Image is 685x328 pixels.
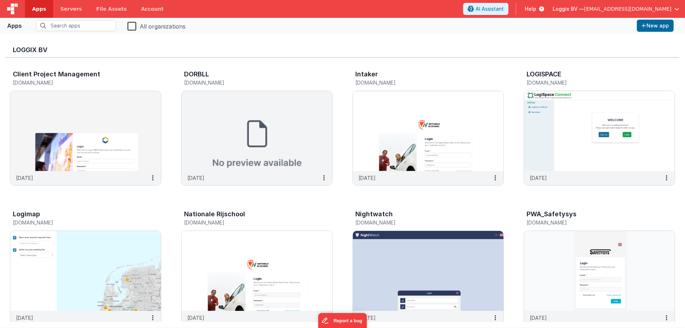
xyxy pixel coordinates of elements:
p: [DATE] [187,314,204,322]
h5: [DOMAIN_NAME] [527,220,657,225]
input: Search apps [36,20,116,31]
p: [DATE] [16,174,33,182]
p: [DATE] [359,174,376,182]
span: Loggix BV — [553,5,584,12]
h3: Logimap [13,211,40,218]
span: Servers [60,5,82,12]
h3: LOGISPACE [527,71,562,78]
h3: Nightwatch [355,211,393,218]
label: All organizations [127,21,186,31]
iframe: Marker.io feedback button [318,313,367,328]
h5: [DOMAIN_NAME] [13,220,143,225]
span: Help [525,5,536,12]
p: [DATE] [187,174,204,182]
h5: [DOMAIN_NAME] [13,80,143,85]
span: [EMAIL_ADDRESS][DOMAIN_NAME] [584,5,671,12]
h3: Intaker [355,71,378,78]
span: Apps [32,5,46,12]
p: [DATE] [359,314,376,322]
h3: Loggix BV [13,46,672,54]
div: Apps [7,21,22,30]
span: AI Assistant [476,5,504,12]
h5: [DOMAIN_NAME] [355,80,486,85]
h3: DORBLL [184,71,209,78]
h5: [DOMAIN_NAME] [184,80,315,85]
p: [DATE] [530,314,547,322]
button: AI Assistant [463,3,508,15]
h5: [DOMAIN_NAME] [184,220,315,225]
h5: [DOMAIN_NAME] [355,220,486,225]
h3: Nationale Rijschool [184,211,245,218]
button: Loggix BV — [EMAIL_ADDRESS][DOMAIN_NAME] [553,5,679,12]
p: [DATE] [16,314,33,322]
h5: [DOMAIN_NAME] [527,80,657,85]
button: New app [637,20,674,32]
h3: PWA_Safetysys [527,211,577,218]
h3: Client Project Management [13,71,100,78]
span: File Assets [96,5,127,12]
p: [DATE] [530,174,547,182]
